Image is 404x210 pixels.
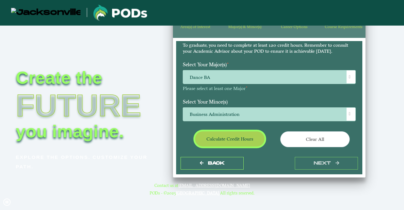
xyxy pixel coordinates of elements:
[178,183,250,188] a: [EMAIL_ADDRESS][DOMAIN_NAME]
[280,131,350,147] button: Clear All
[295,157,358,170] button: next
[178,59,360,70] label: Select Your Major(s)
[246,85,248,89] sup: ⋆
[208,160,225,166] span: Back
[228,24,261,29] span: Major(s) & Minor(s)
[176,190,220,195] a: [GEOGRAPHIC_DATA].
[183,86,356,92] p: Please select at least one Major
[178,96,360,107] label: Select Your Minor(s)
[150,190,254,195] span: PODs - ©2025 All rights reserved.
[16,121,158,141] h2: you imagine.
[180,24,210,29] span: Area(s) of Interest
[181,157,244,170] button: Back
[183,70,355,84] span: Dance BA
[325,24,362,29] span: Course Requirements
[16,67,158,88] h2: Create the
[16,153,158,171] p: Explore the options. Customize your path.
[93,5,147,21] img: Jacksonville University logo
[227,61,229,65] sup: ⋆
[150,183,254,188] span: Contact us at
[183,108,355,121] span: Business Administration
[281,24,307,29] span: Career Options
[11,8,80,18] img: Jacksonville University logo
[195,131,264,146] button: Calculate credit hours
[16,90,158,121] h1: Future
